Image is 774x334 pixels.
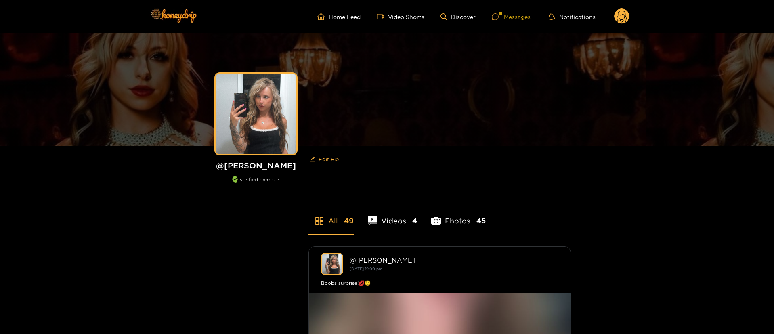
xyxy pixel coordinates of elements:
[321,253,343,275] img: kendra
[315,216,324,226] span: appstore
[344,216,354,226] span: 49
[350,267,382,271] small: [DATE] 19:00 pm
[212,176,300,191] div: verified member
[492,12,531,21] div: Messages
[308,153,340,166] button: editEdit Bio
[431,197,486,234] li: Photos
[317,13,361,20] a: Home Feed
[212,160,300,170] h1: @ [PERSON_NAME]
[377,13,388,20] span: video-camera
[377,13,424,20] a: Video Shorts
[321,279,558,287] div: Boobs surprise!💋😉
[476,216,486,226] span: 45
[368,197,417,234] li: Videos
[310,156,315,162] span: edit
[308,197,354,234] li: All
[317,13,329,20] span: home
[412,216,417,226] span: 4
[319,155,339,163] span: Edit Bio
[547,13,598,21] button: Notifications
[350,256,558,264] div: @ [PERSON_NAME]
[440,13,476,20] a: Discover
